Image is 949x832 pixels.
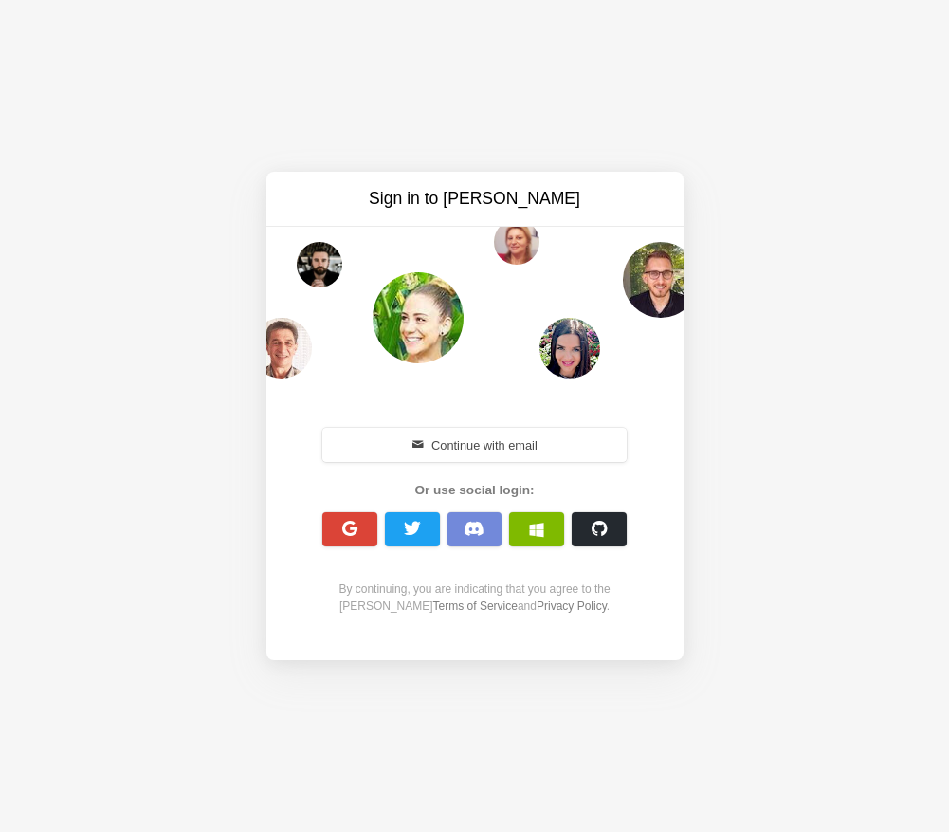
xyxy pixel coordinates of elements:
[312,581,638,615] div: By continuing, you are indicating that you agree to the [PERSON_NAME] and .
[433,600,518,613] a: Terms of Service
[316,187,634,211] h3: Sign in to [PERSON_NAME]
[322,428,628,462] button: Continue with email
[537,600,607,613] a: Privacy Policy
[312,481,638,500] div: Or use social login:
